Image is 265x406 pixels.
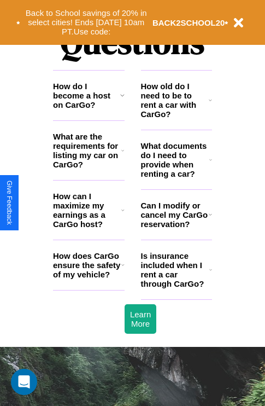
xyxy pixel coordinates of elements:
h3: How does CarGo ensure the safety of my vehicle? [53,251,121,279]
b: BACK2SCHOOL20 [152,18,225,27]
div: Give Feedback [5,181,13,225]
h3: How old do I need to be to rent a car with CarGo? [141,82,209,119]
button: Back to School savings of 20% in select cities! Ends [DATE] 10am PT.Use code: [20,5,152,39]
h3: What are the requirements for listing my car on CarGo? [53,132,121,169]
h3: How can I maximize my earnings as a CarGo host? [53,192,121,229]
h3: How do I become a host on CarGo? [53,82,120,109]
button: Learn More [125,304,156,334]
h3: Is insurance included when I rent a car through CarGo? [141,251,209,288]
h3: Can I modify or cancel my CarGo reservation? [141,201,209,229]
div: Open Intercom Messenger [11,369,37,395]
h3: What documents do I need to provide when renting a car? [141,141,210,178]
